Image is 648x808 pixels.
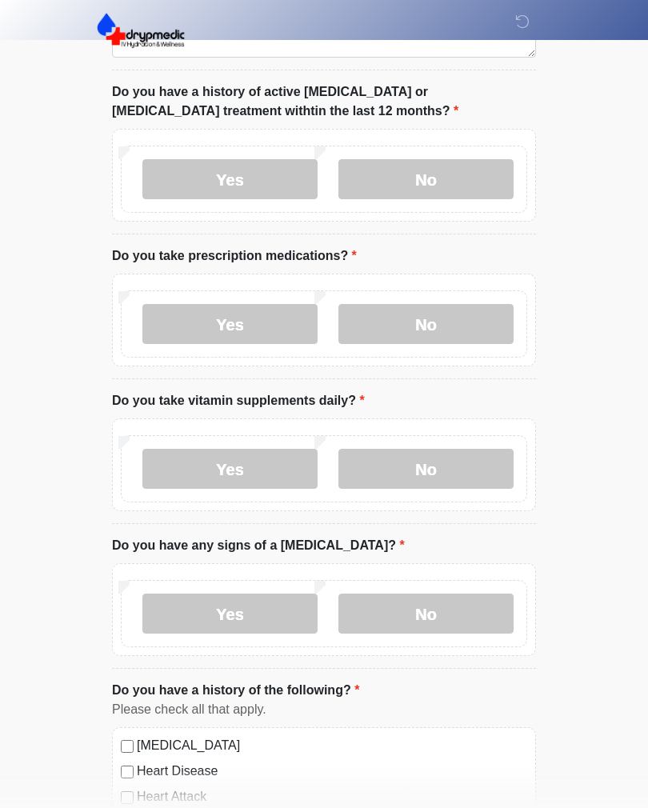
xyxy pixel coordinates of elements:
label: Do you have a history of active [MEDICAL_DATA] or [MEDICAL_DATA] treatment withtin the last 12 mo... [112,82,536,121]
label: Yes [142,449,318,489]
img: DrypMedic IV Hydration & Wellness Logo [96,12,186,49]
label: No [338,159,514,199]
label: No [338,449,514,489]
input: Heart Disease [121,766,134,778]
label: Yes [142,304,318,344]
label: [MEDICAL_DATA] [137,736,527,755]
label: No [338,304,514,344]
label: Do you have a history of the following? [112,681,359,700]
div: Please check all that apply. [112,700,536,719]
input: Heart Attack [121,791,134,804]
label: Yes [142,159,318,199]
label: Heart Attack [137,787,527,806]
label: No [338,594,514,634]
input: [MEDICAL_DATA] [121,740,134,753]
label: Yes [142,594,318,634]
label: Do you have any signs of a [MEDICAL_DATA]? [112,536,405,555]
label: Do you take prescription medications? [112,246,357,266]
label: Do you take vitamin supplements daily? [112,391,365,410]
label: Heart Disease [137,762,527,781]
